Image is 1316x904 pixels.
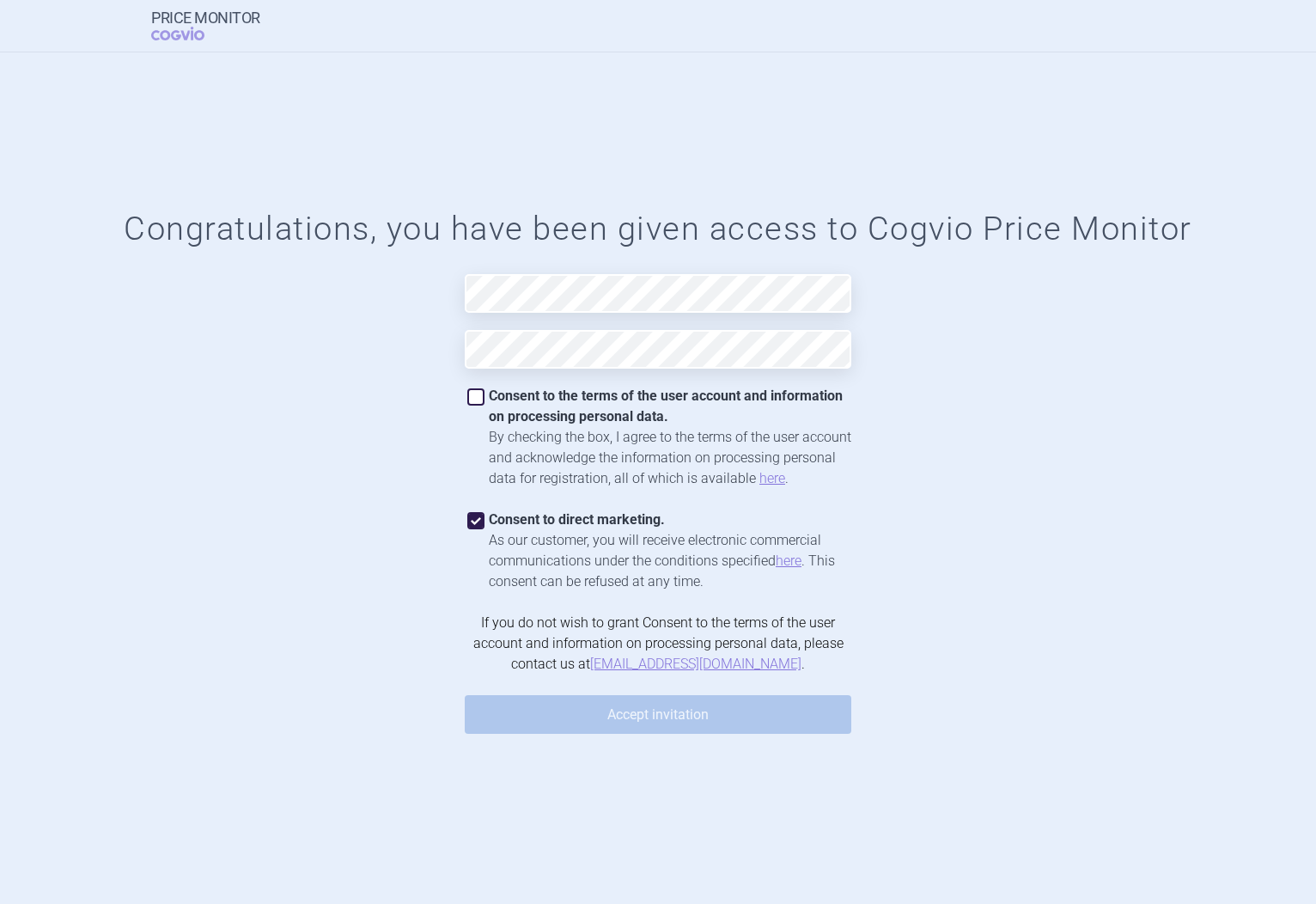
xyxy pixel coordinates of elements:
[776,553,801,569] a: here
[759,470,785,486] a: here
[34,210,1282,249] h1: Congratulations, you have been given access to Cogvio Price Monitor
[489,530,851,592] div: As our customer, you will receive electronic commercial communications under the conditions speci...
[489,510,851,530] div: Consent to direct marketing.
[151,9,260,27] strong: Price Monitor
[151,9,260,42] a: Price MonitorCOGVIO
[489,386,851,427] div: Consent to the terms of the user account and information on processing personal data.
[151,27,228,40] span: COGVIO
[489,427,851,489] div: By checking the box, I agree to the terms of the user account and acknowledge the information on ...
[590,656,801,672] a: [EMAIL_ADDRESS][DOMAIN_NAME]
[465,613,851,675] p: If you do not wish to grant Consent to the terms of the user account and information on processin...
[465,695,851,734] button: Accept invitation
